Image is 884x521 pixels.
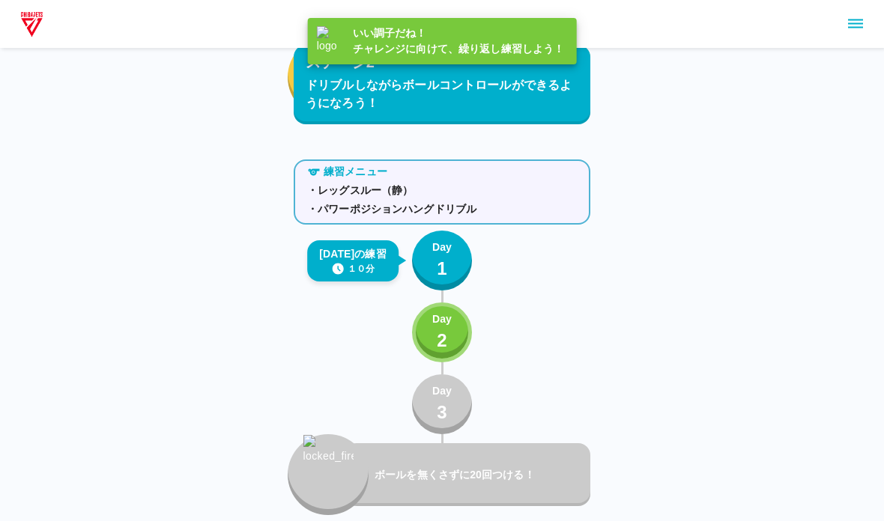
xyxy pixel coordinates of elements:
[432,383,452,399] p: Day
[432,311,452,327] p: Day
[307,183,577,198] p: ・レッグスルー（静）
[319,246,387,262] p: [DATE]の練習
[303,435,354,496] img: locked_fire_icon
[306,51,375,73] p: ステージ2
[324,164,387,180] p: 練習メニュー
[353,25,565,57] p: いい調子だね！ チャレンジに向けて、繰り返し練習しよう！
[18,9,46,39] img: dummy
[412,374,472,434] button: Day3
[843,11,868,37] button: sidemenu
[348,262,375,275] p: １０分
[307,201,577,217] p: ・パワーポジションハングドリブル
[412,231,472,290] button: Day1
[306,76,578,112] p: ドリブルしながらボールコントロールができるようになろう！
[432,240,452,255] p: Day
[317,26,347,56] img: logo
[288,434,369,515] button: locked_fire_icon
[412,302,472,362] button: Day2
[375,467,584,483] p: ボールを無くさずに20回つける！
[437,399,447,426] p: 3
[437,327,447,354] p: 2
[437,255,447,282] p: 1
[288,37,369,118] button: fire_icon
